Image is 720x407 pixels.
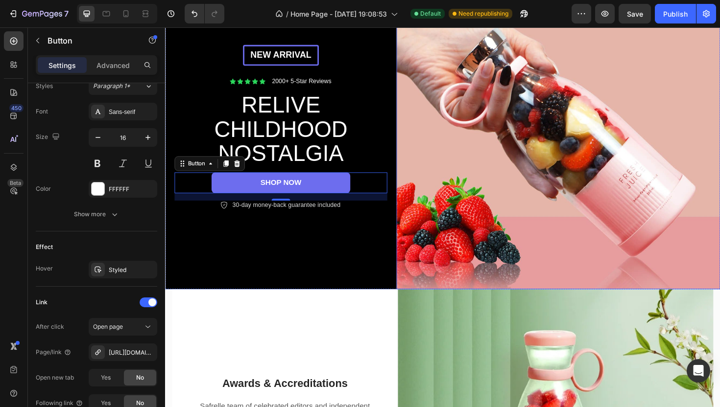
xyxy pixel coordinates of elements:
span: Home Page - [DATE] 19:08:53 [290,9,387,19]
p: Advanced [96,60,130,70]
div: After click [36,322,64,331]
div: Font [36,107,48,116]
span: / [286,9,288,19]
button: Show more [36,205,157,223]
p: Settings [48,60,76,70]
p: Button [48,35,131,46]
button: 7 [4,4,73,23]
span: Open page [93,323,123,330]
div: Beta [7,179,24,187]
span: Save [627,10,643,18]
span: Yes [101,373,111,382]
div: Open new tab [36,373,74,382]
div: Hover [36,264,53,273]
button: Paragraph 1* [89,77,157,95]
div: Show more [74,209,120,219]
button: Publish [655,4,696,23]
div: Publish [663,9,688,19]
div: [URL][DOMAIN_NAME] [109,348,155,357]
div: Styles [36,82,53,90]
p: 7 [64,8,69,20]
div: Open Intercom Messenger [687,359,710,383]
div: 450 [9,104,24,112]
button: Save [619,4,651,23]
div: Effect [36,243,53,251]
iframe: Design area [165,27,720,407]
div: Styled [109,266,155,274]
div: Page/link [36,348,72,357]
div: FFFFFF [109,185,155,194]
div: Color [36,184,51,193]
span: Paragraph 1* [93,82,130,90]
div: Size [36,131,62,144]
span: No [136,373,144,382]
span: Default [420,9,441,18]
div: Link [36,298,48,307]
button: Open page [89,318,157,336]
div: Undo/Redo [185,4,224,23]
span: Need republishing [458,9,508,18]
p: Awards & Accreditations [35,370,219,384]
div: Sans-serif [109,108,155,116]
